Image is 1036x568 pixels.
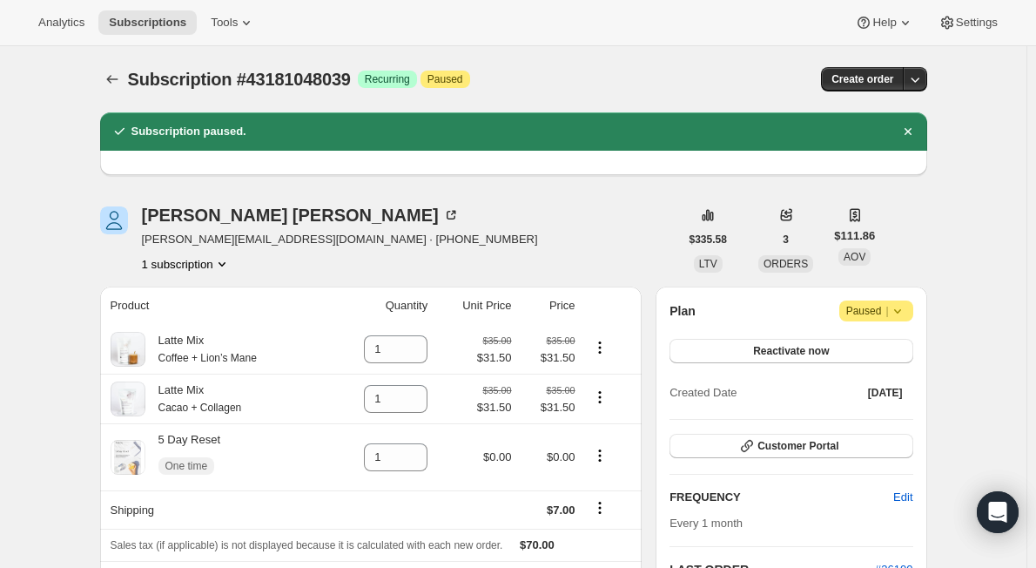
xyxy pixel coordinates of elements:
[669,384,737,402] span: Created Date
[158,352,257,364] small: Coffee + Lion’s Mane
[669,339,912,363] button: Reactivate now
[868,386,903,400] span: [DATE]
[690,233,727,247] span: $335.58
[546,385,575,396] small: $35.00
[517,287,581,325] th: Price
[477,399,512,416] span: $31.50
[100,67,124,91] button: Subscriptions
[522,399,575,416] span: $31.50
[669,489,893,506] h2: FREQUENCY
[764,258,808,270] span: ORDERS
[844,251,865,263] span: AOV
[365,72,410,86] span: Recurring
[772,227,799,252] button: 3
[38,16,84,30] span: Analytics
[883,483,923,511] button: Edit
[977,491,1019,533] div: Open Intercom Messenger
[111,382,145,416] img: product img
[844,10,924,35] button: Help
[522,349,575,367] span: $31.50
[520,538,555,551] span: $70.00
[679,227,737,252] button: $335.58
[586,338,614,357] button: Product actions
[858,381,913,405] button: [DATE]
[100,206,128,234] span: Sophie Linnett
[131,123,246,140] h2: Subscription paused.
[145,382,242,416] div: Latte Mix
[586,388,614,407] button: Product actions
[100,490,329,529] th: Shipping
[846,302,906,320] span: Paused
[956,16,998,30] span: Settings
[669,517,743,530] span: Every 1 month
[893,489,912,506] span: Edit
[109,16,186,30] span: Subscriptions
[872,16,896,30] span: Help
[142,206,460,224] div: [PERSON_NAME] [PERSON_NAME]
[831,72,893,86] span: Create order
[885,304,888,318] span: |
[200,10,266,35] button: Tools
[896,119,920,144] button: Dismiss notification
[98,10,197,35] button: Subscriptions
[328,287,433,325] th: Quantity
[834,227,875,245] span: $111.86
[928,10,1008,35] button: Settings
[586,446,614,465] button: Product actions
[483,450,512,463] span: $0.00
[482,385,511,396] small: $35.00
[669,434,912,458] button: Customer Portal
[165,459,208,473] span: One time
[699,258,717,270] span: LTV
[100,287,329,325] th: Product
[669,302,696,320] h2: Plan
[211,16,238,30] span: Tools
[142,255,231,273] button: Product actions
[783,233,789,247] span: 3
[757,439,838,453] span: Customer Portal
[546,335,575,346] small: $35.00
[753,344,829,358] span: Reactivate now
[111,539,503,551] span: Sales tax (if applicable) is not displayed because it is calculated with each new order.
[433,287,516,325] th: Unit Price
[586,498,614,517] button: Shipping actions
[547,450,575,463] span: $0.00
[128,70,351,89] span: Subscription #43181048039
[427,72,463,86] span: Paused
[547,504,575,517] span: $7.00
[28,10,95,35] button: Analytics
[821,67,904,91] button: Create order
[145,332,257,367] div: Latte Mix
[145,431,221,483] div: 5 Day Reset
[482,335,511,346] small: $35.00
[477,349,512,367] span: $31.50
[142,231,538,248] span: [PERSON_NAME][EMAIL_ADDRESS][DOMAIN_NAME] · [PHONE_NUMBER]
[111,332,145,367] img: product img
[158,402,242,414] small: Cacao + Collagen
